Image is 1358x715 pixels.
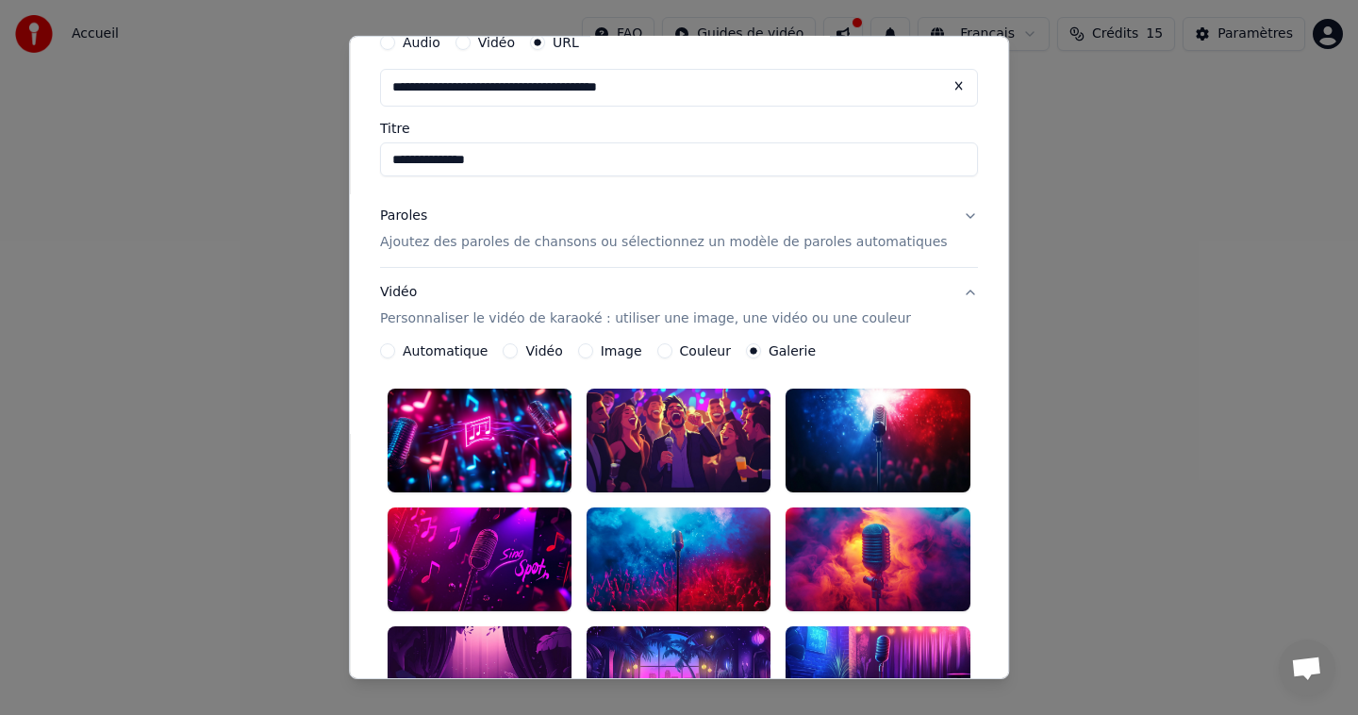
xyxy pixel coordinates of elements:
[380,207,427,225] div: Paroles
[478,36,515,49] label: Vidéo
[553,36,579,49] label: URL
[601,344,642,357] label: Image
[380,191,978,267] button: ParolesAjoutez des paroles de chansons ou sélectionnez un modèle de paroles automatiques
[526,344,563,357] label: Vidéo
[680,344,731,357] label: Couleur
[380,268,978,343] button: VidéoPersonnaliser le vidéo de karaoké : utiliser une image, une vidéo ou une couleur
[380,233,948,252] p: Ajoutez des paroles de chansons ou sélectionnez un modèle de paroles automatiques
[380,122,978,135] label: Titre
[403,36,440,49] label: Audio
[769,344,816,357] label: Galerie
[380,283,911,328] div: Vidéo
[403,344,488,357] label: Automatique
[380,309,911,328] p: Personnaliser le vidéo de karaoké : utiliser une image, une vidéo ou une couleur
